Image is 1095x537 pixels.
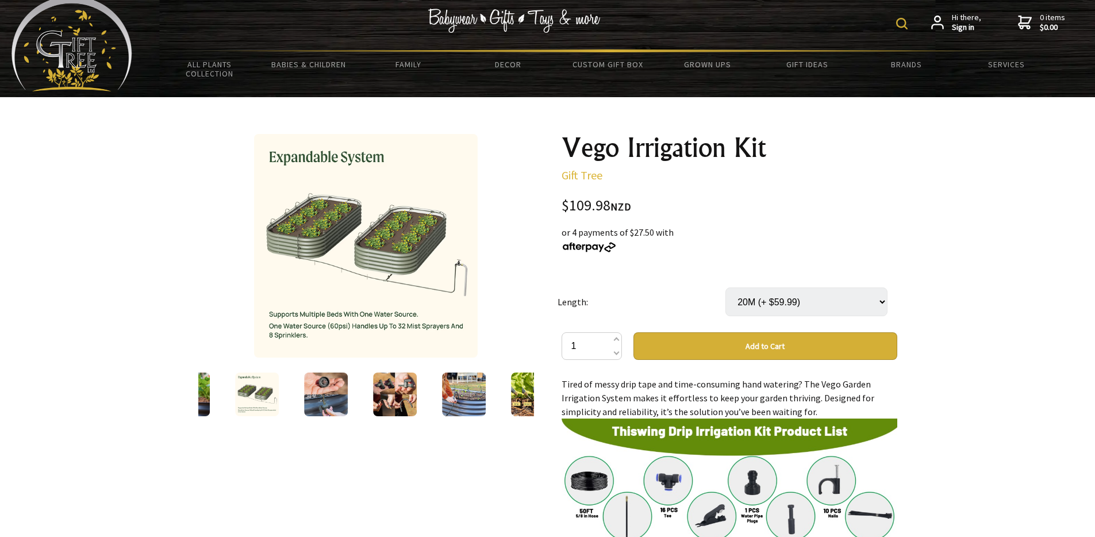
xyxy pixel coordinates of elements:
[254,134,478,358] img: Vego Irrigation Kit
[235,373,279,416] img: Vego Irrigation Kit
[562,225,897,253] div: or 4 payments of $27.50 with
[1018,13,1065,33] a: 0 items$0.00
[359,52,458,76] a: Family
[562,198,897,214] div: $109.98
[160,52,259,86] a: All Plants Collection
[259,52,359,76] a: Babies & Children
[757,52,856,76] a: Gift Ideas
[166,373,210,416] img: Vego Irrigation Kit
[931,13,981,33] a: Hi there,Sign in
[442,373,486,416] img: Vego Irrigation Kit
[428,9,601,33] img: Babywear - Gifts - Toys & more
[304,373,348,416] img: Vego Irrigation Kit
[1040,12,1065,33] span: 0 items
[952,13,981,33] span: Hi there,
[558,52,658,76] a: Custom Gift Box
[956,52,1056,76] a: Services
[633,332,897,360] button: Add to Cart
[896,18,908,29] img: product search
[373,373,417,416] img: Vego Irrigation Kit
[562,242,617,252] img: Afterpay
[458,52,558,76] a: Decor
[857,52,956,76] a: Brands
[610,200,631,213] span: NZD
[511,373,555,416] img: Vego Irrigation Kit
[562,168,602,182] a: Gift Tree
[952,22,981,33] strong: Sign in
[558,271,725,332] td: Length:
[658,52,757,76] a: Grown Ups
[562,134,897,162] h1: Vego Irrigation Kit
[1040,22,1065,33] strong: $0.00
